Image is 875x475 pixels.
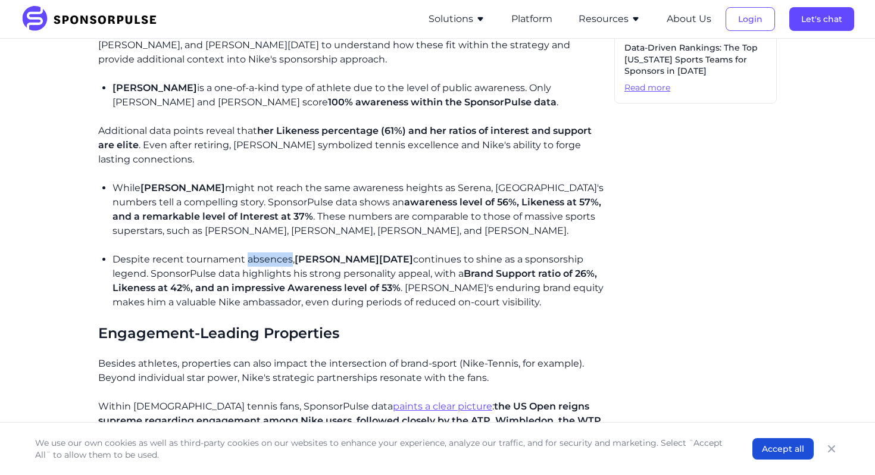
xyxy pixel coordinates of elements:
[112,181,605,238] p: While might not reach the same awareness heights as Serena, [GEOGRAPHIC_DATA]'s numbers tell a co...
[35,437,729,461] p: We use our own cookies as well as third-party cookies on our websites to enhance your experience,...
[21,6,165,32] img: SponsorPulse
[815,418,875,475] iframe: Chat Widget
[98,124,605,167] p: Additional data points reveal that . Even after retiring, [PERSON_NAME] symbolized tennis excelle...
[667,14,711,24] a: About Us
[579,12,640,26] button: Resources
[726,14,775,24] a: Login
[98,125,592,151] span: her Likeness percentage (61%) and her ratios of interest and support are elite
[328,96,557,108] span: 100% awareness within the SponsorPulse data
[667,12,711,26] button: About Us
[429,12,485,26] button: Solutions
[112,81,605,110] p: is a one-of-a-kind type of athlete due to the level of public awareness. Only [PERSON_NAME] and [...
[295,254,413,265] span: [PERSON_NAME][DATE]
[98,324,605,342] h3: Engagement-Leading Properties
[98,401,604,440] span: the US Open reigns supreme regarding engagement among Nike users, followed closely by the ATP, Wi...
[726,7,775,31] button: Login
[112,196,601,222] span: awareness level of 56%, Likeness at 57%, and a remarkable level of Interest at 37%
[112,82,197,93] span: [PERSON_NAME]
[112,252,605,310] p: Despite recent tournament absences, continues to shine as a sponsorship legend. SponsorPulse data...
[98,399,605,457] p: Within [DEMOGRAPHIC_DATA] tennis fans, SponsorPulse data : – suggesting that Nike's investment in...
[752,438,814,460] button: Accept all
[98,357,605,385] p: Besides athletes, properties can also impact the intersection of brand-sport (Nike-Tennis, for ex...
[511,12,552,26] button: Platform
[789,7,854,31] button: Let's chat
[789,14,854,24] a: Let's chat
[393,401,492,412] a: paints a clear picture
[624,82,767,94] span: Read more
[624,42,767,77] span: Data-Driven Rankings: The Top [US_STATE] Sports Teams for Sponsors in [DATE]
[112,268,597,293] span: Brand Support ratio of 26%, Likeness at 42%, and an impressive Awareness level of 53%
[98,24,605,67] p: While Nike’s talent roster is extensive, we looked at SponsorPulse’s Celebrity data for [PERSON_N...
[140,182,225,193] span: [PERSON_NAME]
[511,14,552,24] a: Platform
